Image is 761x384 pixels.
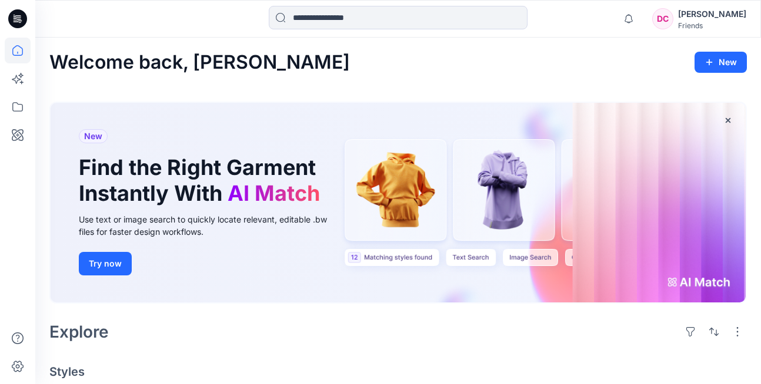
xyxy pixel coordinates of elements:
[79,252,132,275] button: Try now
[678,21,746,30] div: Friends
[79,155,326,206] h1: Find the Right Garment Instantly With
[84,129,102,143] span: New
[652,8,673,29] div: DC
[49,365,747,379] h4: Styles
[49,52,350,73] h2: Welcome back, [PERSON_NAME]
[49,322,109,341] h2: Explore
[678,7,746,21] div: [PERSON_NAME]
[228,180,320,206] span: AI Match
[79,213,343,238] div: Use text or image search to quickly locate relevant, editable .bw files for faster design workflows.
[695,52,747,73] button: New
